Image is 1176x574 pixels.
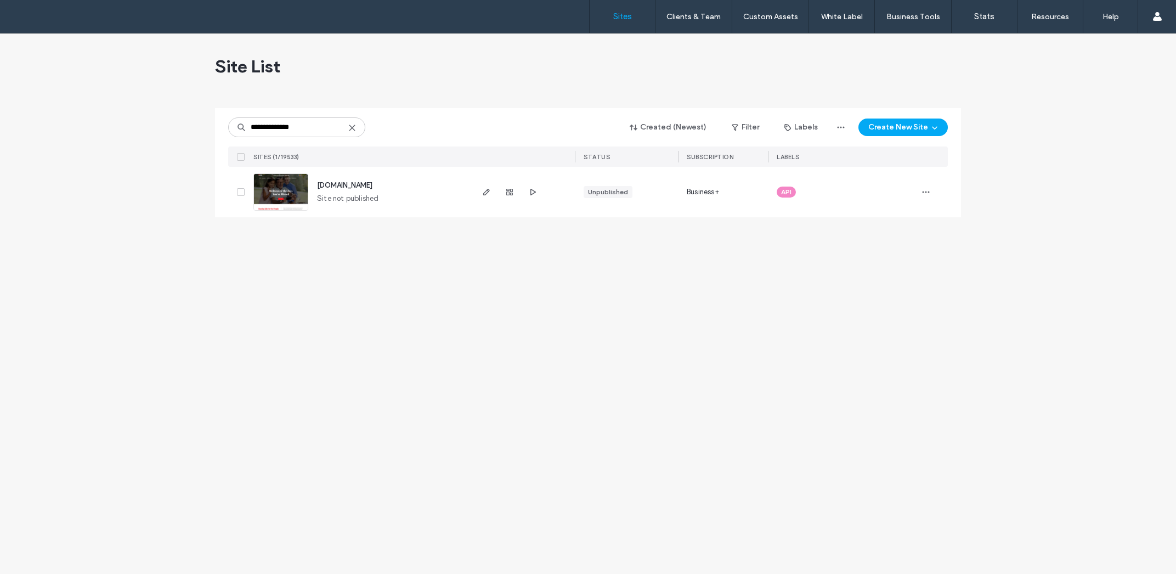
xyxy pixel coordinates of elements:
span: STATUS [584,153,610,161]
button: Filter [721,119,770,136]
label: Custom Assets [743,12,798,21]
span: Help [25,8,46,18]
span: SUBSCRIPTION [687,153,733,161]
label: Resources [1031,12,1069,21]
span: Site not published [317,193,379,204]
span: API [781,187,791,197]
label: Clients & Team [666,12,721,21]
label: Sites [613,12,632,21]
label: White Label [821,12,863,21]
button: Labels [774,119,828,136]
span: Site List [215,55,280,77]
div: Unpublished [588,187,628,197]
button: Create New Site [858,119,948,136]
label: Business Tools [886,12,940,21]
label: Stats [974,12,994,21]
span: SITES (1/19533) [253,153,299,161]
span: Business+ [687,187,719,198]
label: Help [1102,12,1119,21]
button: Created (Newest) [620,119,716,136]
span: LABELS [777,153,799,161]
a: [DOMAIN_NAME] [317,181,372,189]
